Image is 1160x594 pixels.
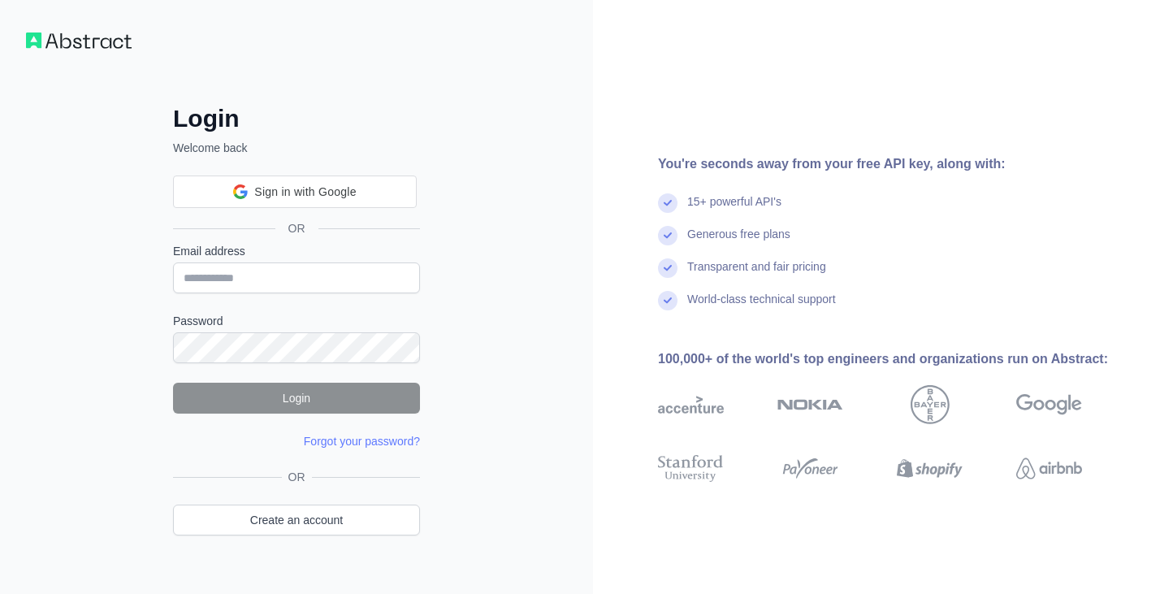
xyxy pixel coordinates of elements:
label: Email address [173,243,420,259]
img: Workflow [26,33,132,49]
img: check mark [658,193,677,213]
div: Generous free plans [687,226,790,258]
div: You're seconds away from your free API key, along with: [658,154,1134,174]
img: airbnb [1016,452,1082,485]
span: OR [275,220,318,236]
span: OR [282,469,312,485]
img: shopify [897,452,963,485]
a: Forgot your password? [304,435,420,448]
img: check mark [658,291,677,310]
label: Password [173,313,420,329]
a: Create an account [173,505,420,535]
img: check mark [658,258,677,278]
img: payoneer [777,452,843,485]
p: Welcome back [173,140,420,156]
img: accenture [658,385,724,424]
div: 15+ powerful API's [687,193,781,226]
img: check mark [658,226,677,245]
div: Transparent and fair pricing [687,258,826,291]
img: stanford university [658,452,724,485]
div: World-class technical support [687,291,836,323]
img: bayer [911,385,950,424]
div: 100,000+ of the world's top engineers and organizations run on Abstract: [658,349,1134,369]
h2: Login [173,104,420,133]
img: google [1016,385,1082,424]
div: Sign in with Google [173,176,417,208]
img: nokia [777,385,843,424]
span: Sign in with Google [254,184,356,201]
button: Login [173,383,420,414]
